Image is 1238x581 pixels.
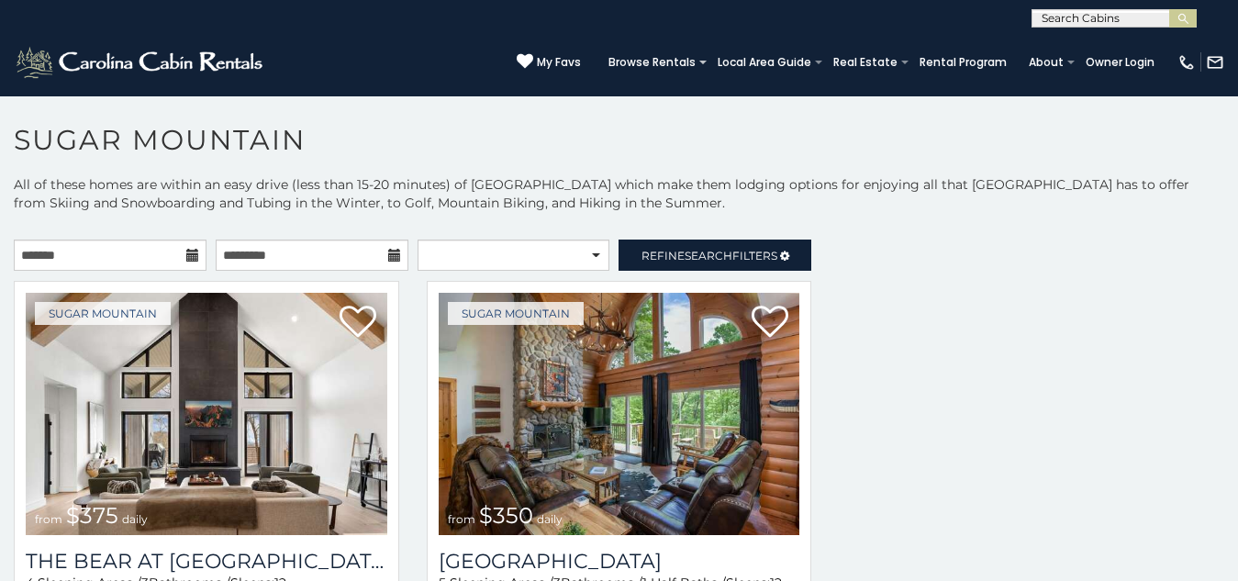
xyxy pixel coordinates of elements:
[1020,50,1073,75] a: About
[708,50,820,75] a: Local Area Guide
[641,249,777,263] span: Refine Filters
[439,549,800,574] a: [GEOGRAPHIC_DATA]
[26,549,387,574] a: The Bear At [GEOGRAPHIC_DATA]
[752,304,788,342] a: Add to favorites
[26,293,387,535] img: 1714387646_thumbnail.jpeg
[479,502,533,529] span: $350
[439,549,800,574] h3: Grouse Moor Lodge
[448,512,475,526] span: from
[537,54,581,71] span: My Favs
[26,293,387,535] a: from $375 daily
[824,50,907,75] a: Real Estate
[1206,53,1224,72] img: mail-regular-white.png
[599,50,705,75] a: Browse Rentals
[537,512,563,526] span: daily
[35,302,171,325] a: Sugar Mountain
[1177,53,1196,72] img: phone-regular-white.png
[14,44,268,81] img: White-1-2.png
[517,53,581,72] a: My Favs
[1076,50,1164,75] a: Owner Login
[439,293,800,535] img: 1714398141_thumbnail.jpeg
[340,304,376,342] a: Add to favorites
[122,512,148,526] span: daily
[439,293,800,535] a: from $350 daily
[910,50,1016,75] a: Rental Program
[619,240,811,271] a: RefineSearchFilters
[26,549,387,574] h3: The Bear At Sugar Mountain
[448,302,584,325] a: Sugar Mountain
[66,502,118,529] span: $375
[685,249,732,263] span: Search
[35,512,62,526] span: from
